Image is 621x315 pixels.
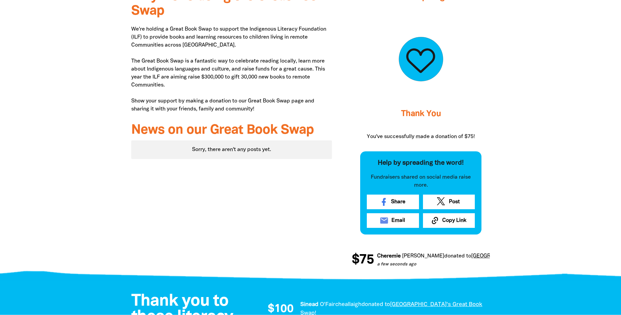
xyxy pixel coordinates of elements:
h3: Thank You [360,101,481,128]
p: You've successfully made a donation of $75! [360,133,481,141]
p: Help by spreading the word! [367,158,475,168]
p: We're holding a Great Book Swap to support the Indigenous Literacy Foundation (ILF) to provide bo... [131,26,332,113]
h3: News on our Great Book Swap [131,123,332,138]
a: [GEOGRAPHIC_DATA]'s Great Book Swap! [471,254,572,259]
a: Post [423,195,475,210]
span: Post [449,198,460,206]
div: Sorry, there aren't any posts yet. [131,141,332,159]
a: emailEmail [367,214,419,228]
a: Share [367,195,419,210]
em: Cheremie [377,254,401,259]
i: email [379,216,389,226]
p: a few seconds ago [377,262,572,268]
span: Copy Link [442,217,466,225]
div: Paginated content [131,141,332,159]
em: O'Faircheallaigh [320,302,362,307]
span: Email [391,217,405,225]
span: donated to [362,302,390,307]
button: Copy Link [423,214,475,228]
span: $75 [352,254,374,267]
span: donated to [444,254,471,259]
div: Donation stream [352,250,490,271]
p: Fundraisers shared on social media raise more. [367,174,475,190]
em: [PERSON_NAME] [402,254,444,259]
span: Share [391,198,405,206]
em: Sinead [300,302,318,307]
